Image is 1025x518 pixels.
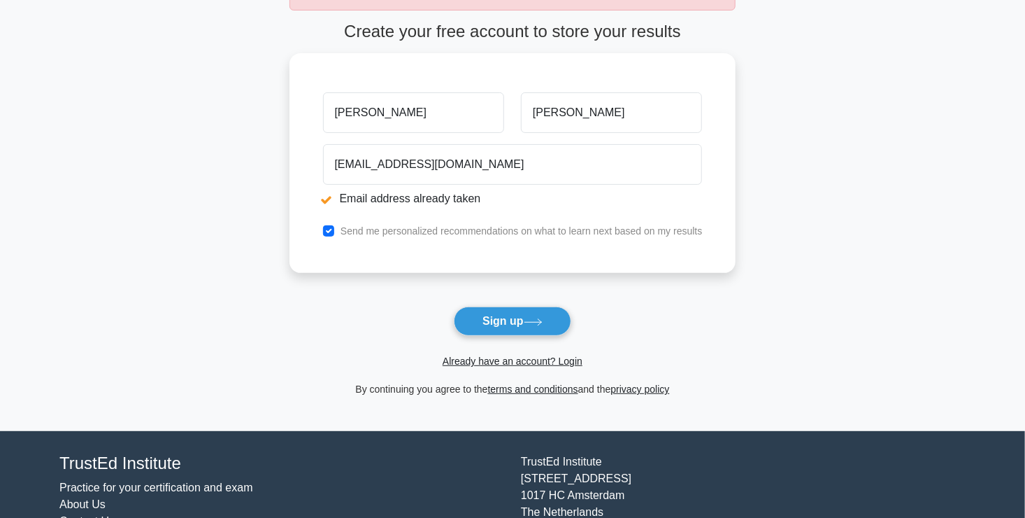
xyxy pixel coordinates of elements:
input: Email [323,144,703,185]
a: Already have an account? Login [443,356,582,367]
input: First name [323,92,504,133]
a: terms and conditions [488,384,578,395]
h4: Create your free account to store your results [289,22,736,42]
li: Email address already taken [323,190,703,207]
a: About Us [59,498,106,510]
a: Practice for your certification and exam [59,482,253,493]
input: Last name [521,92,702,133]
h4: TrustEd Institute [59,454,504,474]
label: Send me personalized recommendations on what to learn next based on my results [341,225,703,237]
div: By continuing you agree to the and the [281,381,745,398]
a: privacy policy [611,384,670,395]
button: Sign up [454,307,571,336]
